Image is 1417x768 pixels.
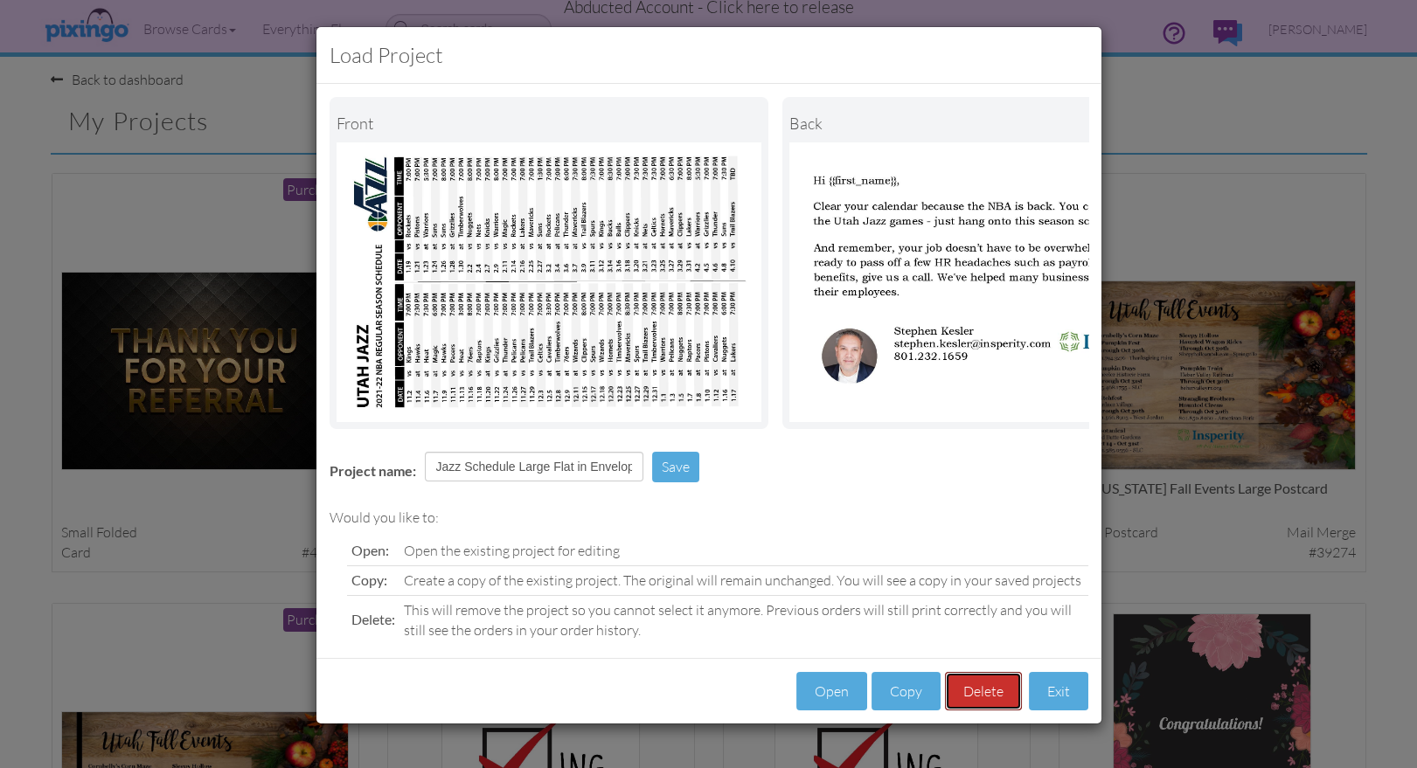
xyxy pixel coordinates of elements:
td: Create a copy of the existing project. The original will remain unchanged. You will see a copy in... [399,565,1088,595]
td: Open the existing project for editing [399,536,1088,565]
button: Exit [1029,672,1088,711]
button: Delete [945,672,1022,711]
div: Would you like to: [330,508,1088,528]
input: Enter project name [425,452,643,481]
td: This will remove the project so you cannot select it anymore. Previous orders will still print co... [399,595,1088,644]
div: back [789,104,1215,142]
h3: Load Project [330,40,1088,70]
button: Save [652,452,699,482]
img: Landscape Image [337,142,762,422]
button: Open [796,672,867,711]
img: Portrait Image [789,142,1215,422]
label: Project name: [330,461,416,481]
iframe: Chat [1416,767,1417,768]
span: Copy: [351,571,387,588]
span: Delete: [351,611,395,627]
div: Front [337,104,762,142]
span: Open: [351,542,389,558]
button: Copy [872,672,941,711]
